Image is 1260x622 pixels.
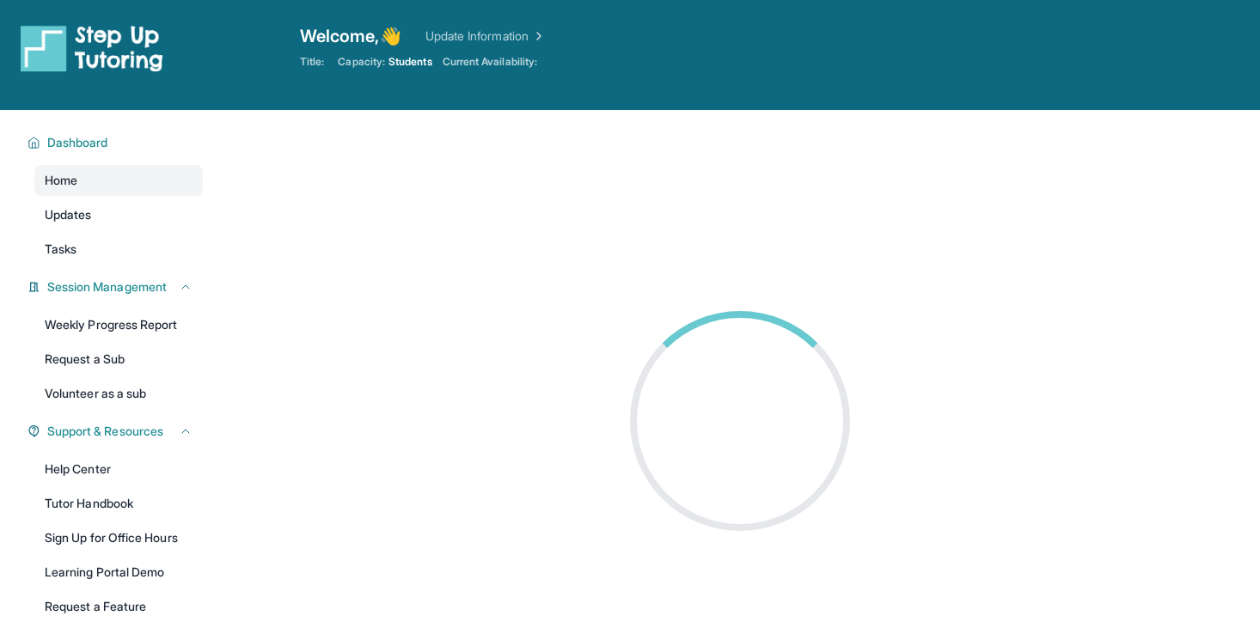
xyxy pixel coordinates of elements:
a: Volunteer as a sub [34,378,203,409]
span: Students [388,55,432,69]
span: Support & Resources [47,423,163,440]
span: Session Management [47,278,167,296]
a: Update Information [425,27,546,45]
button: Session Management [40,278,193,296]
a: Tutor Handbook [34,488,203,519]
span: Tasks [45,241,76,258]
span: Current Availability: [443,55,537,69]
span: Title: [300,55,324,69]
a: Weekly Progress Report [34,309,203,340]
a: Request a Feature [34,591,203,622]
img: Chevron Right [529,27,546,45]
a: Updates [34,199,203,230]
a: Request a Sub [34,344,203,375]
img: logo [21,24,163,72]
button: Support & Resources [40,423,193,440]
a: Home [34,165,203,196]
a: Learning Portal Demo [34,557,203,588]
button: Dashboard [40,134,193,151]
span: Home [45,172,77,189]
span: Capacity: [338,55,385,69]
span: Dashboard [47,134,108,151]
span: Updates [45,206,92,223]
a: Tasks [34,234,203,265]
a: Help Center [34,454,203,485]
a: Sign Up for Office Hours [34,522,203,553]
span: Welcome, 👋 [300,24,401,48]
